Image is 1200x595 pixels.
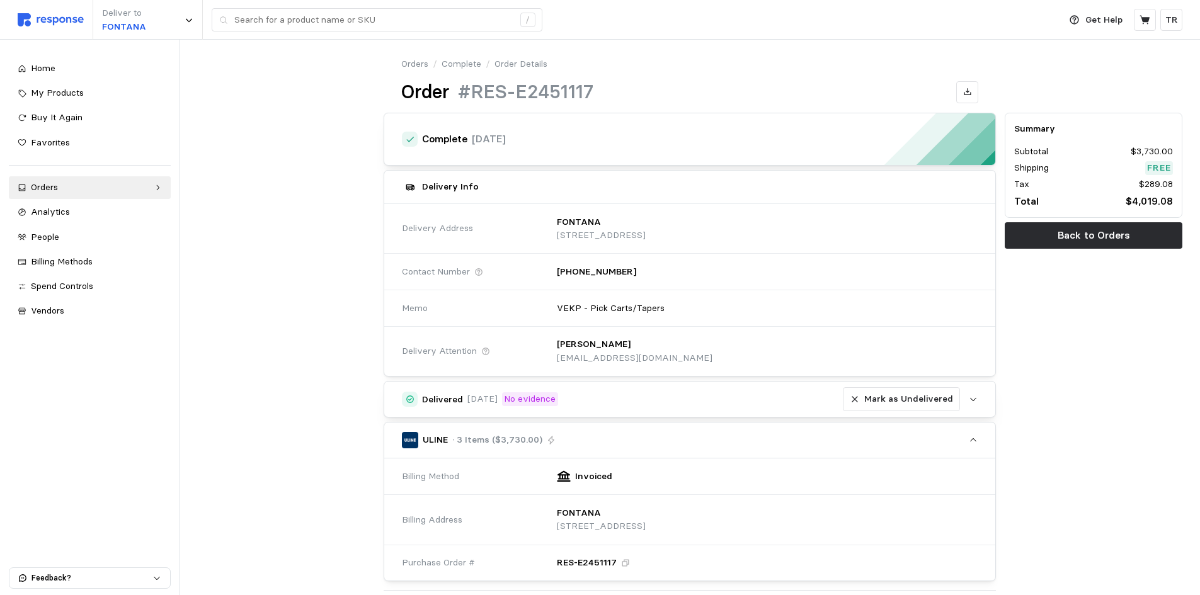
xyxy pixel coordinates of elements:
[1062,8,1130,32] button: Get Help
[9,82,171,105] a: My Products
[467,392,498,406] p: [DATE]
[1139,178,1173,191] p: $289.08
[557,337,631,351] p: [PERSON_NAME]
[864,392,953,406] p: Mark as Undelivered
[31,111,83,123] span: Buy It Again
[1014,161,1049,175] p: Shipping
[31,256,93,267] span: Billing Methods
[843,387,960,411] button: Mark as Undelivered
[384,422,995,458] button: ULINE· 3 Items ($3,730.00)
[9,201,171,224] a: Analytics
[1014,122,1173,135] h5: Summary
[31,231,59,242] span: People
[557,519,646,533] p: [STREET_ADDRESS]
[1160,9,1182,31] button: TR
[452,433,542,447] p: · 3 Items ($3,730.00)
[423,433,448,447] p: ULINE
[31,572,152,584] p: Feedback?
[31,87,84,98] span: My Products
[9,300,171,322] a: Vendors
[557,265,636,279] p: [PHONE_NUMBER]
[9,275,171,298] a: Spend Controls
[402,222,473,235] span: Delivery Address
[504,392,556,406] p: No evidence
[1014,178,1029,191] p: Tax
[520,13,535,28] div: /
[9,176,171,199] a: Orders
[402,556,475,570] span: Purchase Order #
[1058,227,1130,243] p: Back to Orders
[9,226,171,249] a: People
[557,351,712,365] p: [EMAIL_ADDRESS][DOMAIN_NAME]
[402,265,470,279] span: Contact Number
[31,181,149,195] div: Orders
[402,302,428,315] span: Memo
[31,137,70,148] span: Favorites
[557,506,601,520] p: FONTANA
[1131,145,1173,159] p: $3,730.00
[234,9,513,31] input: Search for a product name or SKU
[1126,193,1173,209] p: $4,019.08
[31,305,64,316] span: Vendors
[384,382,995,417] button: Delivered[DATE]No evidenceMark as Undelivered
[442,57,481,71] a: Complete
[494,57,547,71] p: Order Details
[1165,13,1178,27] p: TR
[1005,222,1182,249] button: Back to Orders
[422,132,467,147] h4: Complete
[486,57,490,71] p: /
[575,470,612,484] p: Invoiced
[402,513,462,527] span: Billing Address
[1147,161,1171,175] p: Free
[31,62,55,74] span: Home
[9,57,171,80] a: Home
[1014,193,1039,209] p: Total
[557,229,646,242] p: [STREET_ADDRESS]
[31,206,70,217] span: Analytics
[557,556,617,570] p: RES-E2451117
[1014,145,1048,159] p: Subtotal
[18,13,84,26] img: svg%3e
[422,180,479,193] h5: Delivery Info
[557,215,601,229] p: FONTANA
[402,344,477,358] span: Delivery Attention
[458,80,593,105] h1: #RES-E2451117
[401,80,449,105] h1: Order
[31,280,93,292] span: Spend Controls
[472,131,506,147] p: [DATE]
[422,393,463,406] h5: Delivered
[384,458,995,581] div: ULINE· 3 Items ($3,730.00)
[9,132,171,154] a: Favorites
[9,568,170,588] button: Feedback?
[401,57,428,71] a: Orders
[1085,13,1123,27] p: Get Help
[402,470,459,484] span: Billing Method
[433,57,437,71] p: /
[102,6,146,20] p: Deliver to
[9,106,171,129] a: Buy It Again
[102,20,146,34] p: FONTANA
[557,302,665,315] p: VEKP - Pick Carts/Tapers
[9,251,171,273] a: Billing Methods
